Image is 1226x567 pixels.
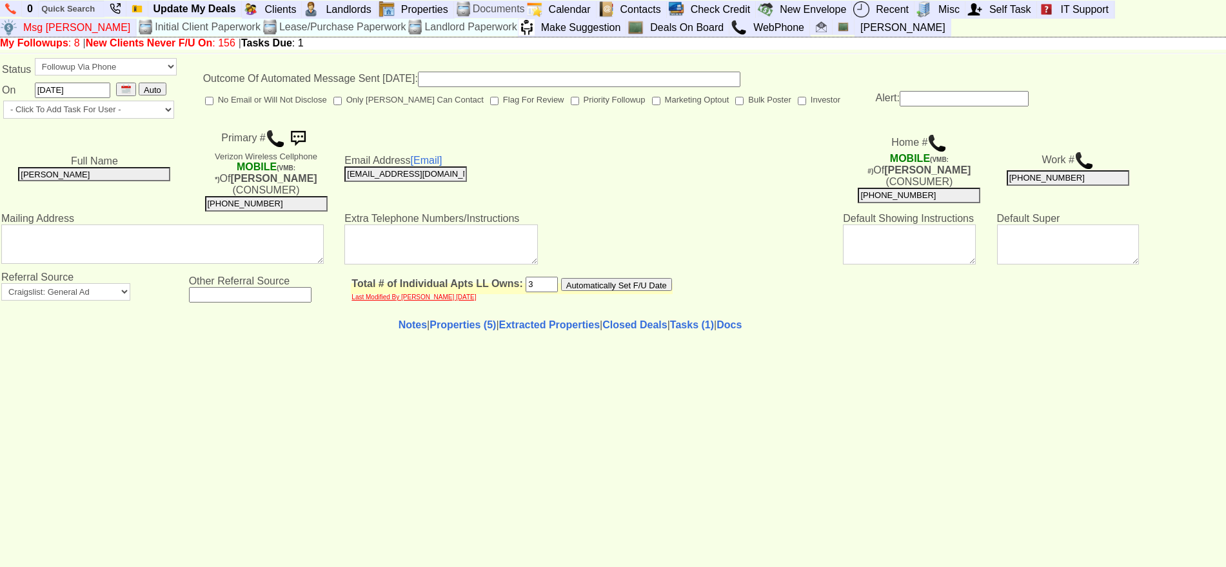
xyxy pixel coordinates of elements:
[379,1,395,17] img: properties.png
[321,1,377,18] a: Landlords
[490,91,564,106] label: Flag For Review
[260,1,302,18] a: Clients
[39,1,104,17] input: Quick Search
[735,97,744,105] input: Bulk Poster
[853,1,869,17] img: recent.png
[717,319,742,330] a: Docs
[916,1,932,17] img: officebldg.png
[867,153,949,175] b: AT&T Wireless
[544,1,597,18] a: Calendar
[333,97,342,105] input: Only [PERSON_NAME] Can Contact
[351,293,476,301] u: Last Modified By [PERSON_NAME] [DATE]
[842,212,996,271] td: Default Showing Instructions
[670,319,714,330] a: Tasks (1)
[602,319,667,330] a: Closed Deals
[237,161,277,172] font: MOBILE
[215,152,317,161] font: Verizon Wireless Cellphone
[121,85,131,94] img: [calendar icon]
[205,97,213,105] input: No Email or Will Not Disclose
[430,319,496,330] a: Properties (5)
[838,21,849,32] img: chalkboard.png
[86,37,213,48] b: New Clients Never F/U On
[645,19,729,36] a: Deals On Board
[1,212,344,271] td: Mailing Address
[927,134,947,153] img: call.png
[139,83,166,95] button: Auto
[188,125,344,212] td: Primary # Of (CONSUMER)
[399,319,427,330] a: Notes
[411,155,442,166] a: [Email]
[890,153,930,164] font: MOBILE
[241,37,304,48] a: Tasks Due: 1
[1038,1,1054,17] img: help2.png
[652,91,729,106] label: Marketing Optout
[967,1,983,17] img: myadd.png
[262,19,278,35] img: docs.png
[598,1,614,17] img: contact.png
[571,91,646,106] label: Priority Followup
[526,1,542,17] img: appt_icon.png
[996,212,1140,271] td: Default Super
[285,132,311,143] a: Verizon Wireless
[230,173,317,184] b: [PERSON_NAME]
[855,19,951,36] a: [PERSON_NAME]
[189,72,1139,87] div: Outcome Of Automated Message Sent [DATE]:
[536,19,627,36] a: Make Suggestion
[279,19,407,36] td: Lease/Purchase Paperwork
[735,91,791,106] label: Bulk Poster
[1,319,1139,331] center: | | | | |
[1,271,188,307] td: Referral Source
[303,1,319,17] img: landlord.png
[1056,1,1114,18] a: IT Support
[519,19,535,35] img: su2.jpg
[23,22,130,33] font: Msg [PERSON_NAME]
[242,1,259,17] img: clients.png
[215,164,295,183] font: (VMB: *)
[871,1,915,18] a: Recent
[798,91,840,106] label: Investor
[1,82,34,99] td: On
[407,19,423,35] img: docs.png
[652,97,660,105] input: Marketing Optout
[455,1,471,17] img: docs.png
[22,1,39,17] a: 0
[571,97,579,105] input: Priority Followup
[396,1,454,18] a: Properties
[351,278,522,289] b: Total # of Individual Apts LL Owns:
[816,21,827,32] img: jorge@homesweethomeproperties.com
[615,1,667,18] a: Contacts
[628,19,644,35] img: chalkboard.png
[748,19,810,36] a: WebPhone
[686,1,756,18] a: Check Credit
[344,212,842,271] td: Extra Telephone Numbers/Instructions
[499,319,600,330] a: Extracted Properties
[188,271,344,307] td: Other Referral Source
[285,126,311,152] img: sms.png
[5,3,16,15] img: phone.png
[215,161,295,184] b: Verizon Wireless
[154,19,261,36] td: Initial Client Paperwork
[984,1,1037,18] a: Self Task
[110,3,121,14] img: phone22.png
[775,1,852,18] a: New Envelope
[86,37,235,48] a: New Clients Never F/U On: 156
[933,1,965,18] a: Misc
[798,97,806,105] input: Investor
[668,1,684,17] img: creditreport.png
[241,37,292,48] b: Tasks Due
[266,129,285,148] img: call.png
[148,1,242,17] a: Update My Deals
[137,19,153,35] img: docs.png
[490,97,499,105] input: Flag For Review
[1,19,17,35] img: money.png
[1074,151,1094,170] img: call.png
[132,3,143,14] img: Bookmark.png
[561,278,672,291] button: Automatically Set F/U Date
[996,125,1140,212] td: Work #
[884,164,971,175] b: [PERSON_NAME]
[876,92,1029,103] span: Alert:
[757,1,773,17] img: gmoney.png
[1,57,34,82] td: Status
[333,91,484,106] label: Only [PERSON_NAME] Can Contact
[1,125,188,212] td: Full Name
